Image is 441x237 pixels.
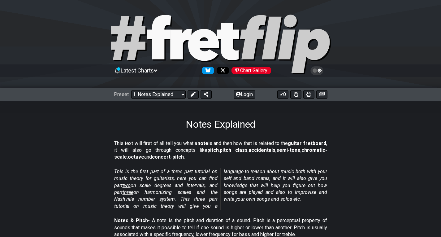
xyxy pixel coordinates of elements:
h1: Notes Explained [186,118,255,130]
button: Create image [316,90,327,99]
strong: accidentals [249,147,275,153]
span: three [123,189,133,195]
button: Toggle Dexterity for all fretkits [290,90,301,99]
strong: semi-tone [276,147,300,153]
button: 0 [277,90,288,99]
select: Preset [131,90,186,99]
button: Share Preset [201,90,212,99]
button: Login [234,90,255,99]
strong: concert-pitch [152,154,184,160]
a: #fretflip at Pinterest [229,67,271,74]
em: This is the first part of a three part tutorial on music theory for guitarists, here you can find... [114,169,327,209]
strong: octave [128,154,144,160]
span: Preset [114,91,129,97]
span: two [123,182,131,188]
div: Chart Gallery [231,67,271,74]
strong: pitch [207,147,219,153]
a: Follow #fretflip at Bluesky [199,67,214,74]
strong: pitch class [220,147,248,153]
p: This text will first of all tell you what a is and then how that is related to the , it will also... [114,140,327,161]
strong: note [197,140,208,146]
span: Toggle light / dark theme [313,68,321,73]
button: Edit Preset [188,90,199,99]
button: Print [303,90,314,99]
strong: guitar fretboard [288,140,326,146]
strong: Notes & Pitch [114,217,148,223]
a: Follow #fretflip at X [214,67,229,74]
span: Latest Charts [121,67,154,74]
